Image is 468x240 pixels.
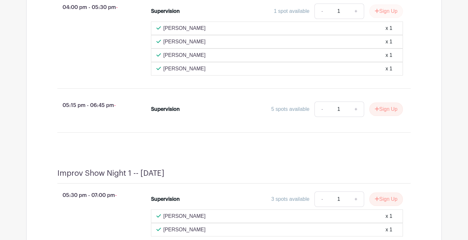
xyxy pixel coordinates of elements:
div: Supervision [151,195,180,203]
h4: Improv Show Night 1 -- [DATE] [57,169,164,178]
a: - [314,4,329,19]
div: Supervision [151,105,180,113]
a: + [348,102,364,117]
p: 05:30 pm - 07:00 pm [47,189,141,202]
button: Sign Up [369,4,403,18]
span: - [116,4,118,10]
div: Supervision [151,7,180,15]
a: + [348,4,364,19]
button: Sign Up [369,102,403,116]
p: 04:00 pm - 05:30 pm [47,1,141,14]
a: - [314,102,329,117]
div: 1 spot available [274,7,309,15]
div: x 1 [386,65,392,73]
p: [PERSON_NAME] [163,212,206,220]
div: x 1 [386,38,392,46]
p: [PERSON_NAME] [163,51,206,59]
p: [PERSON_NAME] [163,226,206,234]
a: + [348,191,364,207]
p: 05:15 pm - 06:45 pm [47,99,141,112]
button: Sign Up [369,192,403,206]
div: x 1 [386,24,392,32]
p: [PERSON_NAME] [163,38,206,46]
span: - [114,102,116,108]
div: x 1 [386,212,392,220]
span: - [115,192,117,198]
div: 3 spots available [271,195,309,203]
div: x 1 [386,226,392,234]
p: [PERSON_NAME] [163,24,206,32]
div: x 1 [386,51,392,59]
div: 5 spots available [271,105,309,113]
a: - [314,191,329,207]
p: [PERSON_NAME] [163,65,206,73]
